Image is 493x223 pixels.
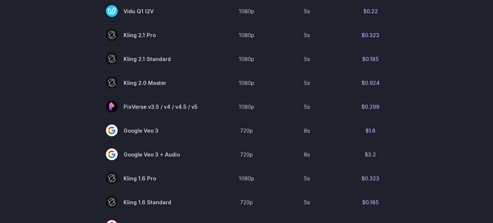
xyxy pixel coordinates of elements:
[336,119,405,143] td: $1.6
[215,71,278,95] td: 1080p
[106,148,198,160] span: Google Veo 3 + Audio
[215,190,278,214] td: 720p
[106,172,198,184] span: Kling 1.6 Pro
[215,119,278,143] td: 720p
[336,166,405,190] td: $0.323
[106,53,198,65] span: Kling 2.1 Standard
[106,29,198,41] span: Kling 2.1 Pro
[278,71,336,95] td: 5s
[215,47,278,71] td: 1080p
[336,143,405,166] td: $3.2
[215,95,278,119] td: 1080p
[336,95,405,119] td: $0.299
[106,5,198,17] span: Vidu Q1 I2V
[278,143,336,166] td: 8s
[106,101,198,112] span: PixVerse v3.5 / v4 / v4.5 / v5
[106,196,198,208] span: Kling 1.6 Standard
[336,47,405,71] td: $0.185
[215,166,278,190] td: 1080p
[336,190,405,214] td: $0.185
[278,23,336,47] td: 5s
[278,95,336,119] td: 5s
[336,23,405,47] td: $0.323
[215,143,278,166] td: 720p
[278,47,336,71] td: 5s
[336,71,405,95] td: $0.924
[106,77,198,89] span: Kling 2.0 Master
[106,125,198,136] span: Google Veo 3
[278,166,336,190] td: 5s
[278,190,336,214] td: 5s
[278,119,336,143] td: 8s
[215,23,278,47] td: 1080p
